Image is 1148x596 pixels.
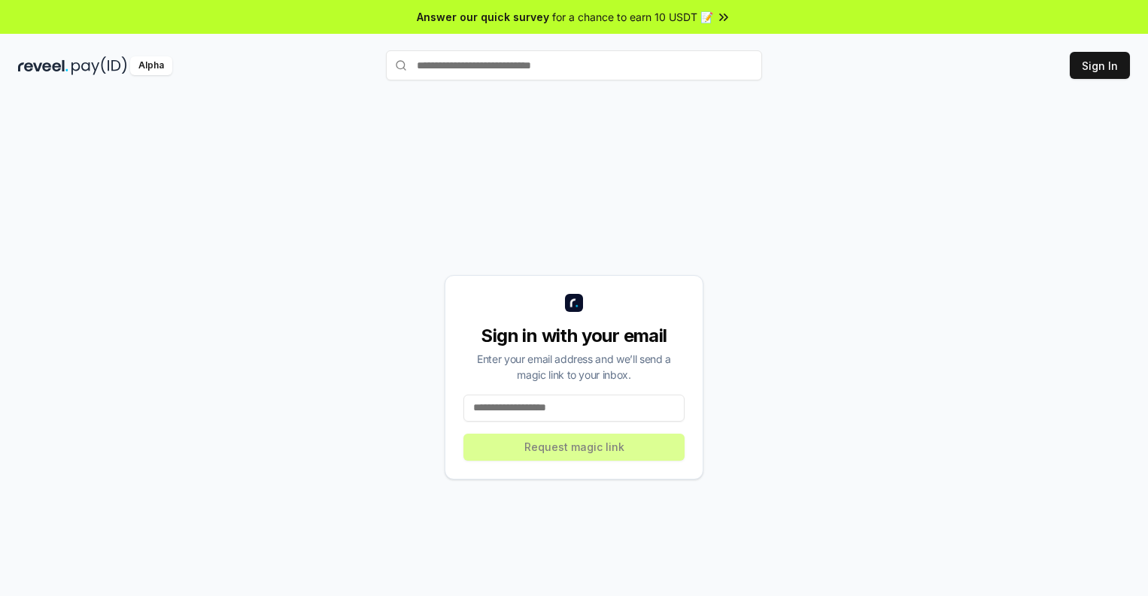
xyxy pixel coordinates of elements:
[552,9,713,25] span: for a chance to earn 10 USDT 📝
[1070,52,1130,79] button: Sign In
[130,56,172,75] div: Alpha
[565,294,583,312] img: logo_small
[71,56,127,75] img: pay_id
[417,9,549,25] span: Answer our quick survey
[463,351,685,383] div: Enter your email address and we’ll send a magic link to your inbox.
[463,324,685,348] div: Sign in with your email
[18,56,68,75] img: reveel_dark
